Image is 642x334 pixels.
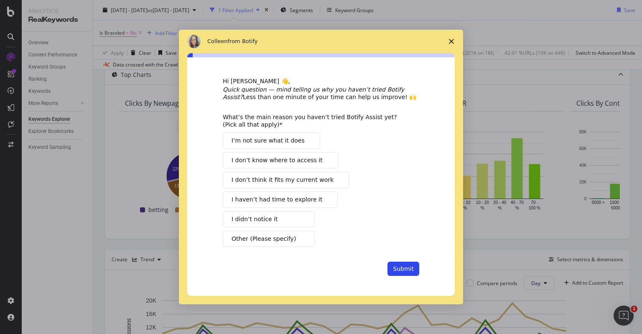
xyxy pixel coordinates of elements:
button: I’m not sure what it does [223,133,320,149]
button: I don’t think it fits my current work [223,172,349,188]
button: I haven’t had time to explore it [223,191,338,208]
span: I don’t know where to access it [232,156,323,165]
span: I didn’t notice it [232,215,278,224]
span: I’m not sure what it does [232,136,305,145]
span: from Botify [228,38,258,44]
div: Less than one minute of your time can help us improve! 🙌 [223,86,419,101]
div: Hi [PERSON_NAME] 👋, [223,77,419,86]
button: Other (Please specify) [223,231,315,247]
i: Quick question — mind telling us why you haven’t tried Botify Assist? [223,86,404,100]
span: Other (Please specify) [232,235,296,243]
span: Colleen [207,38,228,44]
img: Profile image for Colleen [187,35,201,48]
button: I don’t know where to access it [223,152,338,168]
span: Close survey [440,30,463,53]
button: Submit [387,262,419,276]
button: I didn’t notice it [223,211,315,227]
span: I haven’t had time to explore it [232,195,322,204]
span: I don’t think it fits my current work [232,176,334,184]
div: What’s the main reason you haven’t tried Botify Assist yet? (Pick all that apply) [223,113,407,128]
